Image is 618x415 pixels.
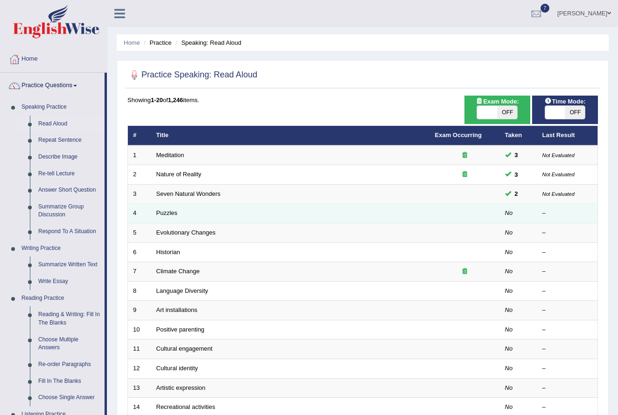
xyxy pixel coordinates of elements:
em: No [505,287,513,294]
div: Exam occurring question [435,267,495,276]
th: Title [151,126,430,145]
a: Writing Practice [17,240,105,257]
a: Reading & Writing: Fill In The Blanks [34,306,105,331]
a: Answer Short Question [34,182,105,199]
a: Summarize Written Text [34,256,105,273]
td: 4 [128,204,151,223]
a: Nature of Reality [156,171,202,178]
a: Meditation [156,152,184,159]
div: – [542,384,593,393]
em: No [505,249,513,256]
td: 3 [128,184,151,204]
a: Respond To A Situation [34,223,105,240]
a: Fill In The Blanks [34,373,105,390]
a: Climate Change [156,268,200,275]
span: Exam Mode: [472,97,522,106]
a: Artistic expression [156,384,205,391]
span: OFF [497,106,517,119]
b: 1-20 [151,97,163,104]
div: Showing of items. [127,96,598,104]
div: – [542,306,593,315]
div: – [542,287,593,296]
a: Describe Image [34,149,105,166]
a: Art installations [156,306,197,313]
td: 9 [128,301,151,320]
td: 12 [128,359,151,378]
em: No [505,268,513,275]
b: 1,246 [168,97,183,104]
div: – [542,248,593,257]
a: Cultural identity [156,365,198,372]
td: 1 [128,145,151,165]
small: Not Evaluated [542,152,575,158]
th: Taken [500,126,537,145]
a: Re-tell Lecture [34,166,105,182]
a: Read Aloud [34,116,105,132]
div: Exam occurring question [435,170,495,179]
td: 8 [128,281,151,301]
div: – [542,228,593,237]
td: 6 [128,242,151,262]
a: Write Essay [34,273,105,290]
small: Not Evaluated [542,191,575,197]
em: No [505,384,513,391]
div: – [542,403,593,412]
a: Recreational activities [156,403,215,410]
a: Home [124,39,140,46]
li: Speaking: Read Aloud [173,38,241,47]
td: 7 [128,262,151,282]
a: Positive parenting [156,326,204,333]
span: Time Mode: [541,97,590,106]
li: Practice [141,38,171,47]
span: OFF [565,106,585,119]
span: You can still take this question [511,150,522,160]
div: – [542,325,593,334]
a: Seven Natural Wonders [156,190,221,197]
em: No [505,403,513,410]
em: No [505,365,513,372]
a: Speaking Practice [17,99,105,116]
a: Re-order Paragraphs [34,356,105,373]
td: 5 [128,223,151,243]
a: Exam Occurring [435,131,482,138]
span: You can still take this question [511,170,522,180]
a: Choose Single Answer [34,389,105,406]
em: No [505,229,513,236]
td: 13 [128,378,151,398]
th: Last Result [537,126,598,145]
em: No [505,209,513,216]
a: Repeat Sentence [34,132,105,149]
div: – [542,267,593,276]
a: Language Diversity [156,287,208,294]
div: – [542,364,593,373]
a: Puzzles [156,209,178,216]
a: Practice Questions [0,73,105,96]
em: No [505,306,513,313]
em: No [505,345,513,352]
a: Historian [156,249,180,256]
a: Reading Practice [17,290,105,307]
h2: Practice Speaking: Read Aloud [127,68,257,82]
a: Home [0,46,107,69]
small: Not Evaluated [542,172,575,177]
em: No [505,326,513,333]
div: – [542,209,593,218]
td: 10 [128,320,151,339]
a: Choose Multiple Answers [34,332,105,356]
a: Summarize Group Discussion [34,199,105,223]
div: – [542,345,593,353]
th: # [128,126,151,145]
td: 11 [128,339,151,359]
div: Show exams occurring in exams [464,96,530,124]
a: Cultural engagement [156,345,213,352]
td: 2 [128,165,151,185]
div: Exam occurring question [435,151,495,160]
span: 7 [541,4,550,13]
a: Evolutionary Changes [156,229,216,236]
span: You can still take this question [511,189,522,199]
